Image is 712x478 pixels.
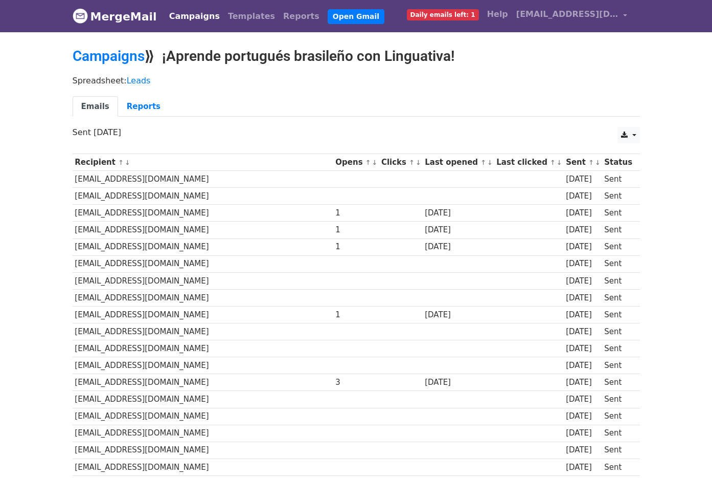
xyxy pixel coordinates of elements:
[73,75,640,86] p: Spreadsheet:
[165,6,224,27] a: Campaigns
[127,76,151,85] a: Leads
[422,154,494,171] th: Last opened
[602,289,634,306] td: Sent
[335,224,376,236] div: 1
[487,159,493,166] a: ↓
[379,154,422,171] th: Clicks
[73,171,333,188] td: [EMAIL_ADDRESS][DOMAIN_NAME]
[73,238,333,255] td: [EMAIL_ADDRESS][DOMAIN_NAME]
[365,159,371,166] a: ↑
[73,188,333,205] td: [EMAIL_ADDRESS][DOMAIN_NAME]
[566,292,600,304] div: [DATE]
[566,309,600,321] div: [DATE]
[73,205,333,222] td: [EMAIL_ADDRESS][DOMAIN_NAME]
[602,205,634,222] td: Sent
[566,462,600,473] div: [DATE]
[73,425,333,442] td: [EMAIL_ADDRESS][DOMAIN_NAME]
[335,309,376,321] div: 1
[403,4,483,25] a: Daily emails left: 1
[602,222,634,238] td: Sent
[602,238,634,255] td: Sent
[118,159,124,166] a: ↑
[602,442,634,459] td: Sent
[73,340,333,357] td: [EMAIL_ADDRESS][DOMAIN_NAME]
[73,357,333,374] td: [EMAIL_ADDRESS][DOMAIN_NAME]
[73,48,145,64] a: Campaigns
[73,154,333,171] th: Recipient
[566,360,600,372] div: [DATE]
[73,272,333,289] td: [EMAIL_ADDRESS][DOMAIN_NAME]
[73,306,333,323] td: [EMAIL_ADDRESS][DOMAIN_NAME]
[73,323,333,340] td: [EMAIL_ADDRESS][DOMAIN_NAME]
[416,159,421,166] a: ↓
[73,96,118,117] a: Emails
[566,427,600,439] div: [DATE]
[602,408,634,425] td: Sent
[333,154,379,171] th: Opens
[425,241,491,253] div: [DATE]
[602,171,634,188] td: Sent
[566,190,600,202] div: [DATE]
[602,154,634,171] th: Status
[602,188,634,205] td: Sent
[73,442,333,459] td: [EMAIL_ADDRESS][DOMAIN_NAME]
[602,255,634,272] td: Sent
[483,4,512,25] a: Help
[494,154,564,171] th: Last clicked
[602,459,634,475] td: Sent
[425,224,491,236] div: [DATE]
[602,391,634,408] td: Sent
[566,377,600,388] div: [DATE]
[566,224,600,236] div: [DATE]
[566,394,600,405] div: [DATE]
[409,159,415,166] a: ↑
[566,275,600,287] div: [DATE]
[425,377,491,388] div: [DATE]
[602,374,634,391] td: Sent
[566,326,600,338] div: [DATE]
[595,159,601,166] a: ↓
[557,159,562,166] a: ↓
[602,357,634,374] td: Sent
[372,159,378,166] a: ↓
[602,272,634,289] td: Sent
[335,241,376,253] div: 1
[73,289,333,306] td: [EMAIL_ADDRESS][DOMAIN_NAME]
[73,391,333,408] td: [EMAIL_ADDRESS][DOMAIN_NAME]
[125,159,130,166] a: ↓
[73,8,88,24] img: MergeMail logo
[566,258,600,270] div: [DATE]
[73,127,640,138] p: Sent [DATE]
[73,255,333,272] td: [EMAIL_ADDRESS][DOMAIN_NAME]
[602,323,634,340] td: Sent
[335,377,376,388] div: 3
[566,410,600,422] div: [DATE]
[73,6,157,27] a: MergeMail
[328,9,384,24] a: Open Gmail
[73,48,640,65] h2: ⟫ ¡Aprende portugués brasileño con Linguativa!
[566,207,600,219] div: [DATE]
[566,241,600,253] div: [DATE]
[73,222,333,238] td: [EMAIL_ADDRESS][DOMAIN_NAME]
[118,96,169,117] a: Reports
[550,159,556,166] a: ↑
[425,207,491,219] div: [DATE]
[335,207,376,219] div: 1
[566,343,600,355] div: [DATE]
[566,444,600,456] div: [DATE]
[516,8,618,20] span: [EMAIL_ADDRESS][DOMAIN_NAME]
[602,306,634,323] td: Sent
[279,6,324,27] a: Reports
[407,9,479,20] span: Daily emails left: 1
[73,459,333,475] td: [EMAIL_ADDRESS][DOMAIN_NAME]
[512,4,632,28] a: [EMAIL_ADDRESS][DOMAIN_NAME]
[602,340,634,357] td: Sent
[425,309,491,321] div: [DATE]
[588,159,594,166] a: ↑
[566,173,600,185] div: [DATE]
[224,6,279,27] a: Templates
[73,408,333,425] td: [EMAIL_ADDRESS][DOMAIN_NAME]
[602,425,634,442] td: Sent
[73,374,333,391] td: [EMAIL_ADDRESS][DOMAIN_NAME]
[563,154,602,171] th: Sent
